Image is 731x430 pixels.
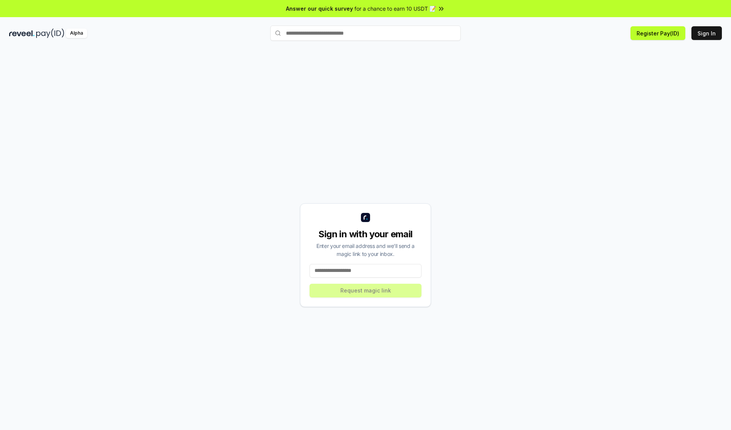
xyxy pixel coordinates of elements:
img: reveel_dark [9,29,35,38]
img: pay_id [36,29,64,38]
img: logo_small [361,213,370,222]
div: Sign in with your email [310,228,421,240]
span: Answer our quick survey [286,5,353,13]
div: Alpha [66,29,87,38]
span: for a chance to earn 10 USDT 📝 [354,5,436,13]
button: Sign In [691,26,722,40]
div: Enter your email address and we’ll send a magic link to your inbox. [310,242,421,258]
button: Register Pay(ID) [630,26,685,40]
